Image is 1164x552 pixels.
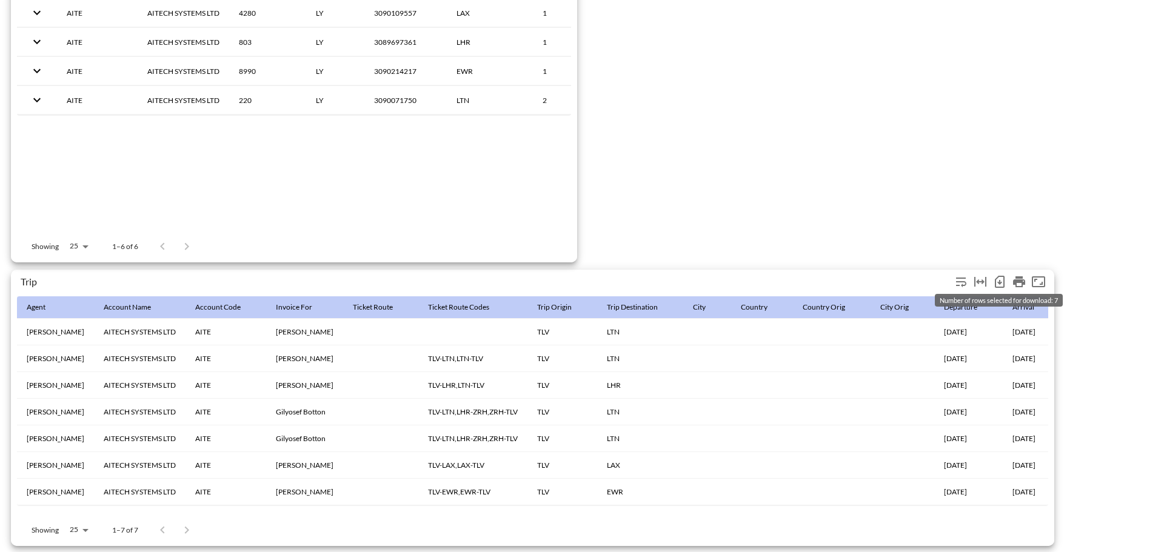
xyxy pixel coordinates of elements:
[94,479,186,505] th: AITECH SYSTEMS LTD
[597,399,683,425] th: LTN
[934,479,1003,505] th: 27/08/2025
[266,399,343,425] th: Gilyosef Botton
[64,522,93,537] div: 25
[186,425,266,452] th: AITE
[17,479,94,505] th: Amir Miller
[27,300,61,314] span: Agent
[266,452,343,479] th: Gil Barak
[533,86,604,115] th: 2
[597,319,683,345] th: LTN
[195,300,241,314] div: Account Code
[447,86,533,115] th: LTN
[94,345,186,372] th: AITECH SYSTEMS LTD
[353,300,393,314] div: Ticket Route
[428,300,505,314] span: Ticket Route Codes
[112,525,138,535] p: 1–7 of 7
[418,452,527,479] th: TLV-LAX,LAX-TLV
[266,345,343,372] th: Elioz Kleinboum
[971,272,990,291] div: Toggle table layout between fixed and auto (default: auto)
[186,399,266,425] th: AITE
[17,319,94,345] th: Amir Miller
[597,452,683,479] th: LAX
[266,479,343,505] th: Yaron Mund
[934,345,1003,372] th: 08/09/2025
[27,32,47,52] button: expand row
[597,372,683,399] th: LHR
[533,28,604,56] th: 1
[527,479,597,505] th: TLV
[597,345,683,372] th: LTN
[27,90,47,110] button: expand row
[364,86,447,115] th: 3090071750
[880,300,925,314] span: City Orig
[1003,319,1060,345] th: 12/09/2025
[57,86,138,115] th: AITE
[934,399,1003,425] th: 09/09/2025
[57,57,138,85] th: AITE
[353,300,409,314] span: Ticket Route
[94,372,186,399] th: AITECH SYSTEMS LTD
[418,479,527,505] th: TLV-EWR,EWR-TLV
[32,241,59,251] p: Showing
[186,319,266,345] th: AITE
[17,399,94,425] th: Amir Miller
[94,452,186,479] th: AITECH SYSTEMS LTD
[418,425,527,452] th: TLV-LTN,LHR-ZRH,ZRH-TLV
[17,345,94,372] th: Amir Miller
[17,425,94,452] th: Amir Miller
[990,272,1009,291] div: Number of rows selected for download: 7
[27,61,47,81] button: expand row
[1003,372,1060,399] th: 12/09/2025
[537,300,572,314] div: Trip Origin
[229,28,306,56] th: 803
[1003,452,1060,479] th: 11/09/2025
[1003,425,1060,452] th: 12/09/2025
[364,57,447,85] th: 3090214217
[527,319,597,345] th: TLV
[186,372,266,399] th: AITE
[934,319,1003,345] th: 08/09/2025
[418,372,527,399] th: TLV-LHR,LTN-TLV
[428,300,489,314] div: Ticket Route Codes
[693,300,721,314] span: City
[447,57,533,85] th: EWR
[533,57,604,85] th: 1
[527,425,597,452] th: TLV
[597,479,683,505] th: EWR
[934,425,1003,452] th: 09/09/2025
[104,300,151,314] div: Account Name
[104,300,167,314] span: Account Name
[741,300,783,314] span: Country
[693,300,706,314] div: City
[527,372,597,399] th: TLV
[266,372,343,399] th: Sigalit Levin
[21,276,951,287] div: Trip
[138,28,229,56] th: AITECH SYSTEMS LTD
[880,300,909,314] div: City Orig
[32,525,59,535] p: Showing
[741,300,768,314] div: Country
[17,452,94,479] th: Amir Miller
[1009,272,1029,291] div: Print
[803,300,861,314] span: Country Orig
[537,300,587,314] span: Trip Origin
[1003,479,1060,505] th: 29/08/2025
[94,319,186,345] th: AITECH SYSTEMS LTD
[597,425,683,452] th: LTN
[306,57,364,85] th: LY
[186,479,266,505] th: AITE
[276,300,328,314] span: Invoice For
[186,452,266,479] th: AITE
[306,86,364,115] th: LY
[527,345,597,372] th: TLV
[364,28,447,56] th: 3089697361
[266,319,343,345] th: Elioz Kleinboum
[607,300,674,314] span: Trip Destination
[94,425,186,452] th: AITECH SYSTEMS LTD
[527,399,597,425] th: TLV
[935,294,1063,307] div: Number of rows selected for download: 7
[57,28,138,56] th: AITE
[229,86,306,115] th: 220
[1003,399,1060,425] th: 12/09/2025
[27,300,45,314] div: Agent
